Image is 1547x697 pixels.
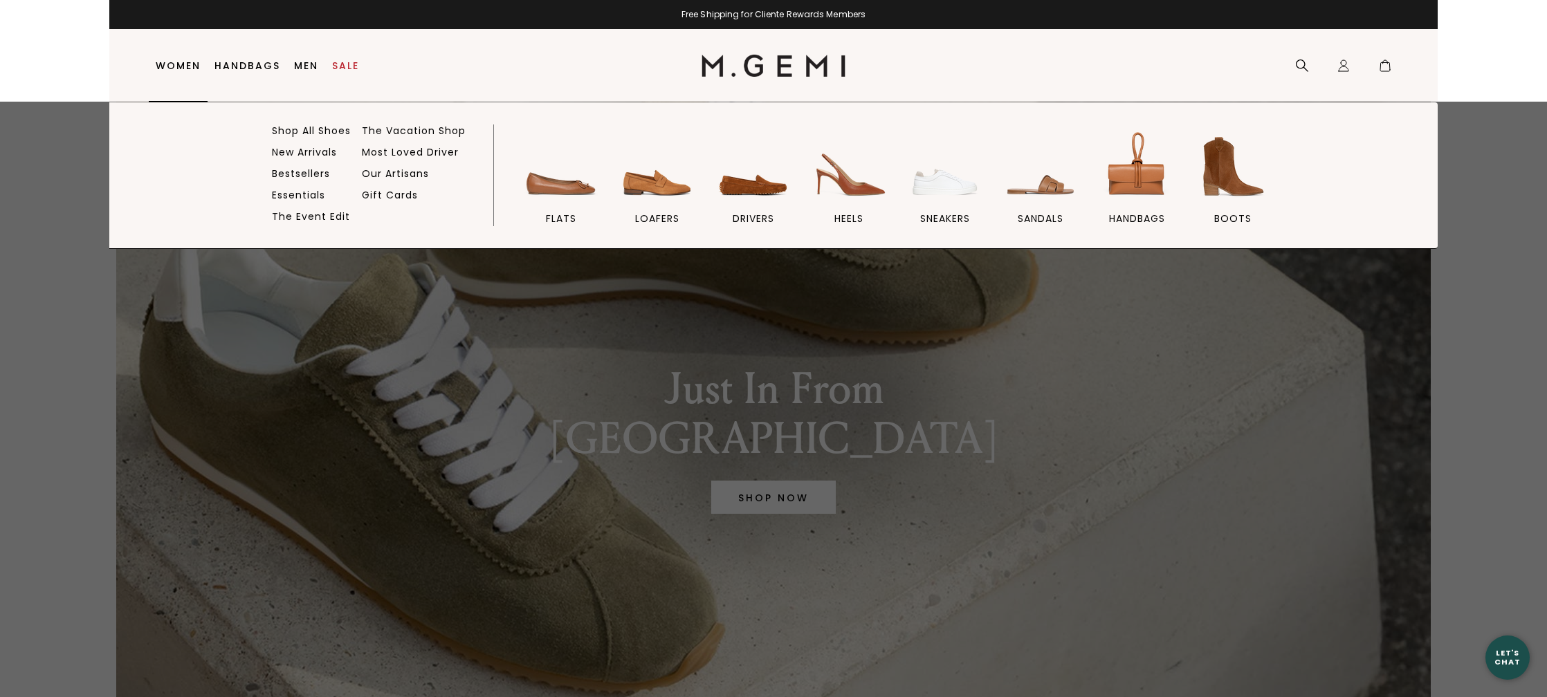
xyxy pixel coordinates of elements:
a: Most Loved Driver [362,146,459,158]
a: Women [156,60,201,71]
a: New Arrivals [272,146,337,158]
a: The Vacation Shop [362,124,466,137]
a: heels [807,128,892,248]
a: Essentials [272,189,325,201]
a: Bestsellers [272,167,330,180]
img: sandals [1002,128,1079,205]
a: Shop All Shoes [272,124,351,137]
img: flats [522,128,600,205]
a: Handbags [214,60,280,71]
a: BOOTS [1190,128,1275,248]
span: sneakers [920,212,970,225]
div: Let's Chat [1485,649,1530,666]
a: Sale [332,60,359,71]
a: flats [519,128,604,248]
a: Our Artisans [362,167,429,180]
img: sneakers [906,128,984,205]
img: loafers [619,128,696,205]
a: loafers [615,128,700,248]
a: handbags [1095,128,1180,248]
a: sneakers [903,128,988,248]
img: M.Gemi [702,55,846,77]
img: handbags [1098,128,1175,205]
img: BOOTS [1194,128,1272,205]
a: The Event Edit [272,210,350,223]
a: sandals [998,128,1083,248]
a: drivers [711,128,796,248]
span: handbags [1109,212,1165,225]
img: drivers [715,128,792,205]
span: loafers [635,212,679,225]
img: heels [810,128,888,205]
span: heels [834,212,863,225]
span: flats [546,212,576,225]
span: drivers [733,212,774,225]
div: Free Shipping for Cliente Rewards Members [109,9,1438,20]
span: sandals [1018,212,1063,225]
a: Men [294,60,318,71]
a: Gift Cards [362,189,418,201]
span: BOOTS [1214,212,1252,225]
